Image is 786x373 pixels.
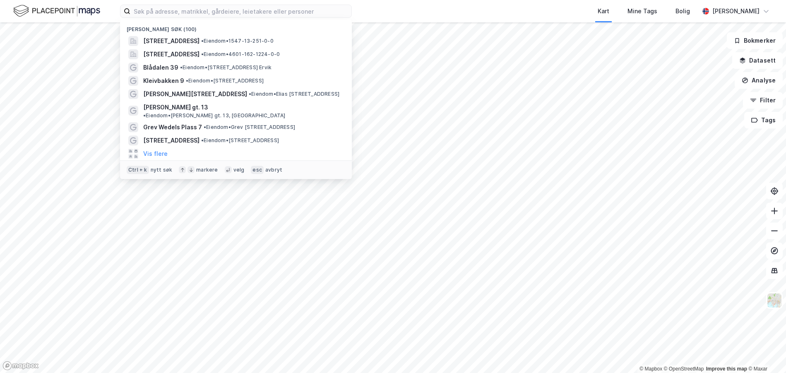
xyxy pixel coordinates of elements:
[186,78,188,84] span: •
[2,361,39,371] a: Mapbox homepage
[727,32,783,49] button: Bokmerker
[204,124,295,131] span: Eiendom • Grev [STREET_ADDRESS]
[201,51,204,57] span: •
[201,51,280,58] span: Eiendom • 4601-162-1224-0-0
[143,76,184,86] span: Kleivbakken 9
[143,36,200,46] span: [STREET_ADDRESS]
[732,52,783,69] button: Datasett
[251,166,264,174] div: esc
[598,6,609,16] div: Kart
[233,167,245,173] div: velg
[120,19,352,34] div: [PERSON_NAME] søk (100)
[743,92,783,109] button: Filter
[143,112,286,119] span: Eiendom • [PERSON_NAME] gt. 13, [GEOGRAPHIC_DATA]
[180,64,272,71] span: Eiendom • [STREET_ADDRESS] Ervik
[127,166,149,174] div: Ctrl + k
[143,102,208,112] span: [PERSON_NAME] gt. 13
[706,366,747,372] a: Improve this map
[204,124,206,130] span: •
[143,122,202,132] span: Grev Wedels Plass 7
[151,167,173,173] div: nytt søk
[143,89,247,99] span: [PERSON_NAME][STREET_ADDRESS]
[180,64,183,70] span: •
[745,333,786,373] iframe: Chat Widget
[664,366,704,372] a: OpenStreetMap
[767,293,782,308] img: Z
[143,136,200,145] span: [STREET_ADDRESS]
[744,112,783,128] button: Tags
[201,137,279,144] span: Eiendom • [STREET_ADDRESS]
[265,167,282,173] div: avbryt
[143,63,178,73] span: Blådalen 39
[249,91,251,97] span: •
[143,112,146,119] span: •
[201,137,204,143] span: •
[627,6,657,16] div: Mine Tags
[201,38,204,44] span: •
[639,366,662,372] a: Mapbox
[13,4,100,18] img: logo.f888ab2527a4732fd821a326f86c7f29.svg
[196,167,218,173] div: markere
[735,72,783,89] button: Analyse
[249,91,339,97] span: Eiendom • Elias [STREET_ADDRESS]
[201,38,274,44] span: Eiendom • 1547-13-251-0-0
[186,78,264,84] span: Eiendom • [STREET_ADDRESS]
[143,149,168,159] button: Vis flere
[143,49,200,59] span: [STREET_ADDRESS]
[712,6,760,16] div: [PERSON_NAME]
[745,333,786,373] div: Kontrollprogram for chat
[675,6,690,16] div: Bolig
[130,5,351,17] input: Søk på adresse, matrikkel, gårdeiere, leietakere eller personer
